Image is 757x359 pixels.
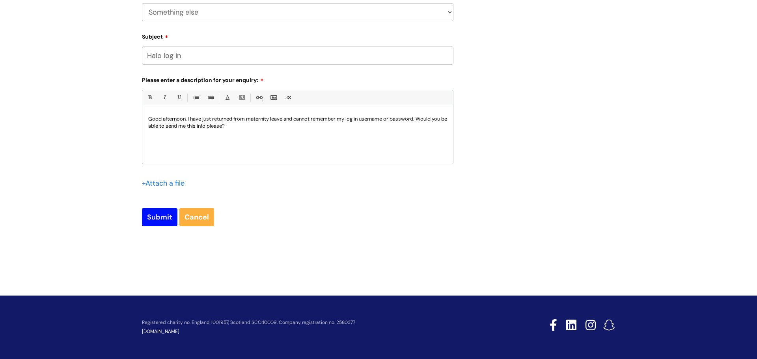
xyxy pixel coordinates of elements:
[179,208,214,226] a: Cancel
[142,328,179,335] a: [DOMAIN_NAME]
[283,93,293,102] a: Remove formatting (Ctrl-\)
[205,93,215,102] a: 1. Ordered List (Ctrl-Shift-8)
[148,115,447,130] p: Good afternoon, I have just returned from maternity leave and cannot remember my log in username ...
[142,31,453,40] label: Subject
[222,93,232,102] a: Font Color
[191,93,201,102] a: • Unordered List (Ctrl-Shift-7)
[159,93,169,102] a: Italic (Ctrl-I)
[142,74,453,84] label: Please enter a description for your enquiry:
[142,320,494,325] p: Registered charity no. England 1001957, Scotland SCO40009. Company registration no. 2580377
[268,93,278,102] a: Insert Image...
[142,177,189,190] div: Attach a file
[237,93,247,102] a: Back Color
[174,93,184,102] a: Underline(Ctrl-U)
[142,208,177,226] input: Submit
[254,93,264,102] a: Link
[142,179,145,188] span: +
[145,93,155,102] a: Bold (Ctrl-B)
